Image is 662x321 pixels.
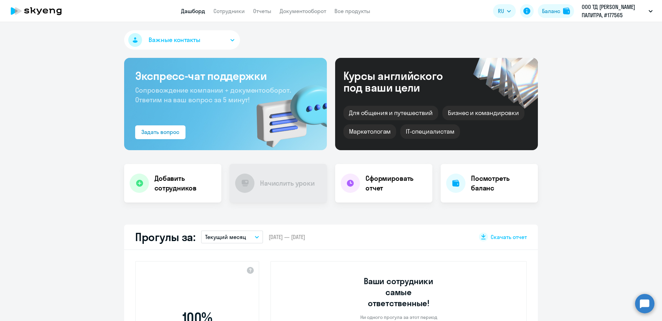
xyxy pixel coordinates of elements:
span: RU [498,7,504,15]
span: Важные контакты [149,35,200,44]
img: bg-img [247,73,327,150]
h3: Ваши сотрудники самые ответственные! [354,276,443,309]
button: ООО ТД [PERSON_NAME] ПАЛИТРА, #177565 [578,3,656,19]
div: IT-специалистам [400,124,460,139]
button: Задать вопрос [135,125,185,139]
div: Для общения и путешествий [343,106,438,120]
a: Документооборот [280,8,326,14]
h2: Прогулы за: [135,230,195,244]
a: Все продукты [334,8,370,14]
button: Важные контакты [124,30,240,50]
p: ООО ТД [PERSON_NAME] ПАЛИТРА, #177565 [582,3,646,19]
h3: Экспресс-чат поддержки [135,69,316,83]
span: Скачать отчет [491,233,527,241]
p: Ни одного прогула за этот период [360,314,437,320]
h4: Посмотреть баланс [471,174,532,193]
span: Сопровождение компании + документооборот. Ответим на ваш вопрос за 5 минут! [135,86,291,104]
div: Курсы английского под ваши цели [343,70,461,93]
div: Задать вопрос [141,128,179,136]
h4: Сформировать отчет [365,174,427,193]
button: RU [493,4,516,18]
span: [DATE] — [DATE] [269,233,305,241]
div: Баланс [542,7,560,15]
h4: Добавить сотрудников [154,174,216,193]
a: Отчеты [253,8,271,14]
button: Балансbalance [538,4,574,18]
p: Текущий месяц [205,233,246,241]
button: Текущий месяц [201,230,263,244]
img: balance [563,8,570,14]
div: Маркетологам [343,124,396,139]
a: Дашборд [181,8,205,14]
h4: Начислить уроки [260,178,315,188]
div: Бизнес и командировки [442,106,524,120]
a: Сотрудники [213,8,245,14]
